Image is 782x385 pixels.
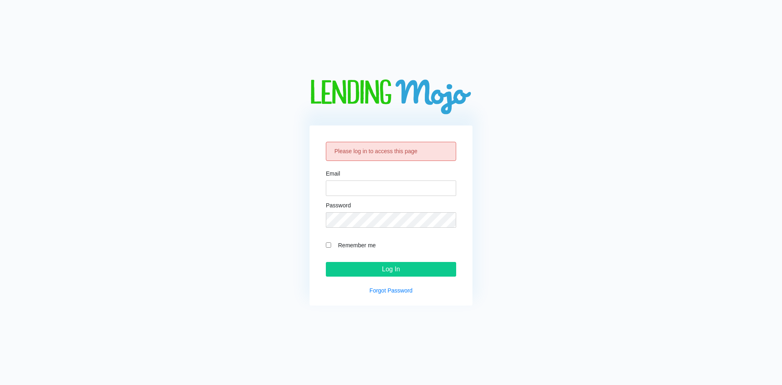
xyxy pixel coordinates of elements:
div: Please log in to access this page [326,142,456,161]
input: Log In [326,262,456,277]
img: logo-big.png [310,79,472,116]
label: Password [326,202,351,208]
a: Forgot Password [369,287,413,294]
label: Email [326,171,340,176]
label: Remember me [334,240,456,250]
